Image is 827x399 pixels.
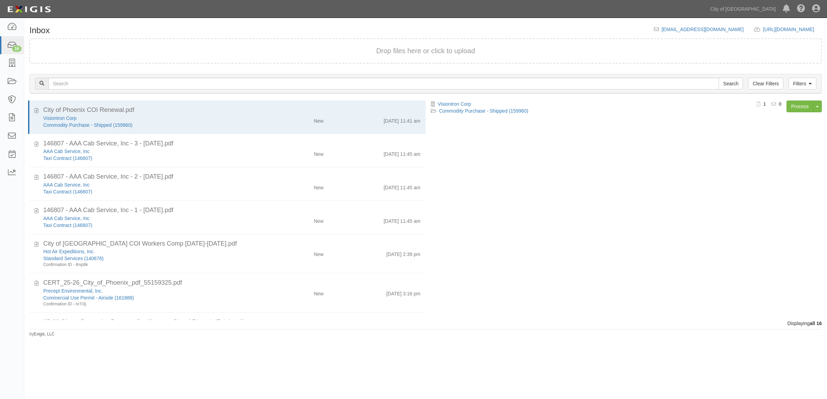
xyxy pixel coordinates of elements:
div: CERT_25-26_City_of_Phoenix_pdf_55159325.pdf [43,278,420,287]
a: Visiontron Corp [438,101,471,107]
a: Taxi Contract (146807) [43,189,92,194]
div: 146807 - AAA Cab Service, Inc - 1 - 10.6.25.pdf [43,206,420,215]
a: Hot Air Expeditions, Inc. [43,249,95,254]
input: Search [48,78,719,89]
div: 146807 - AAA Cab Service, Inc - 3 - 10.6.25.pdf [43,139,420,148]
div: Commodity Purchase - Shipped (159960) [43,122,259,129]
div: Confirmation ID - 4rvp9k [43,262,259,268]
img: logo-5460c22ac91f19d4615b14bd174203de0afe785f0fc80cf4dbbc73dc1793850b.png [5,3,53,16]
div: City of Phoenix COI Workers Comp 2025-2026.pdf [43,239,420,248]
div: Hot Air Expeditions, Inc. [43,248,259,255]
a: Precept Environmental, Inc. [43,288,103,294]
div: [DATE] 11:45 am [384,215,420,225]
div: New [314,115,324,124]
div: AAA Cab Service, Inc [43,148,259,155]
b: 0 [779,101,782,107]
a: AAA Cab Service, Inc [43,149,90,154]
div: Taxi Contract (146807) [43,188,259,195]
div: Taxi Contract (146807) [43,155,259,162]
div: Precept Environmental, Inc. [43,287,259,294]
div: [DATE] 2:39 pm [386,248,420,258]
div: AAA Cab Service, Inc [43,215,259,222]
small: by [29,331,55,337]
a: Exigis, LLC [34,332,55,336]
div: New [314,215,324,225]
div: Displaying [24,320,827,327]
a: Taxi Contract (146807) [43,155,92,161]
b: 1 [763,101,766,107]
a: Commodity Purchase - Shipped (159960) [43,122,133,128]
div: Visiontron Corp [43,115,259,122]
div: 146807 - AAA Cab Service, Inc - 2 - 10.6.25.pdf [43,172,420,181]
a: [URL][DOMAIN_NAME] [763,27,822,32]
a: Standard Services (140676) [43,256,103,261]
div: Standard Services (140676) [43,255,259,262]
div: [DATE] 11:41 am [384,115,420,124]
a: Filters [789,78,816,89]
div: [DATE] 3:16 pm [386,287,420,297]
div: 25-26 Sibran Properties Property Certificate to City of Phoenix Exigis.pdf [43,318,420,327]
div: Taxi Contract (146807) [43,222,259,229]
a: Taxi Contract (146807) [43,222,92,228]
div: Commercial Use Permit - Airside (161888) [43,294,259,301]
a: Process [787,101,813,112]
a: Commercial Use Permit - Airside (161888) [43,295,134,301]
div: City of Phoenix COI Renewal.pdf [43,106,420,115]
a: Clear Filters [748,78,783,89]
div: New [314,148,324,158]
a: City of [GEOGRAPHIC_DATA] [707,2,779,16]
div: AAA Cab Service, Inc [43,181,259,188]
div: New [314,248,324,258]
b: all 16 [810,321,822,326]
div: [DATE] 11:45 am [384,181,420,191]
i: Help Center - Complianz [797,5,805,13]
div: [DATE] 11:45 am [384,148,420,158]
a: AAA Cab Service, Inc [43,182,90,188]
div: New [314,181,324,191]
div: Confirmation ID - nr7r3j [43,301,259,307]
div: 16 [12,46,21,52]
div: New [314,287,324,297]
a: [EMAIL_ADDRESS][DOMAIN_NAME] [662,27,744,32]
button: Drop files here or click to upload [376,46,475,56]
input: Search [719,78,743,89]
a: Visiontron Corp [43,115,76,121]
h1: Inbox [29,26,50,35]
a: AAA Cab Service, Inc [43,216,90,221]
a: Commodity Purchase - Shipped (159960) [439,108,528,114]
